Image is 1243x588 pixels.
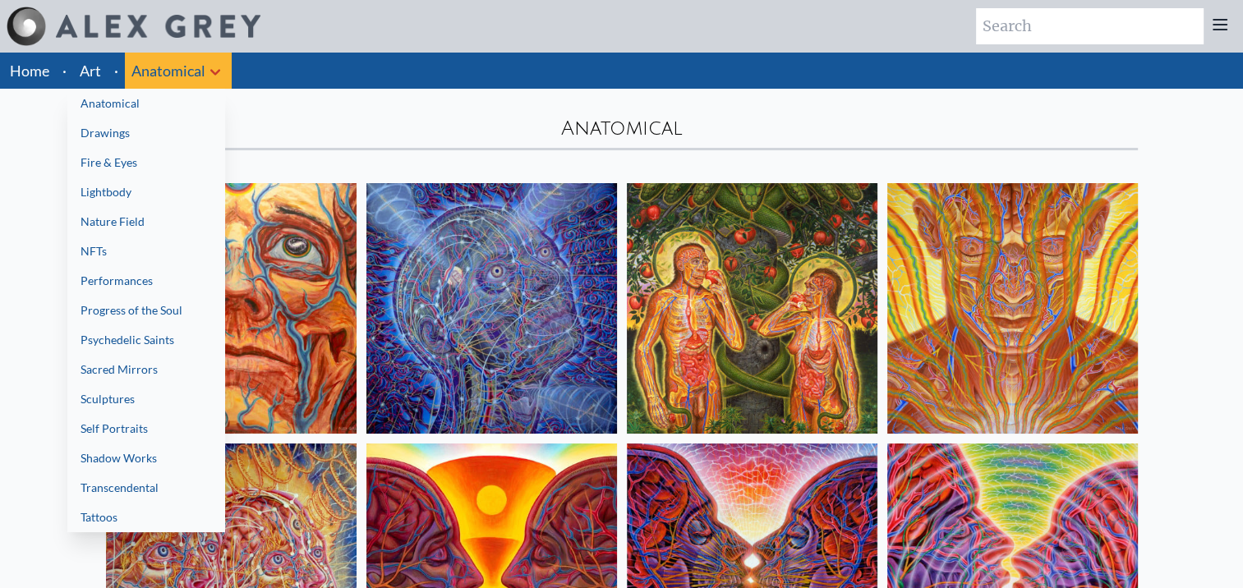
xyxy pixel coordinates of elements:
a: Nature Field [67,207,225,237]
a: Self Portraits [67,414,225,443]
a: Shadow Works [67,443,225,473]
a: Sculptures [67,384,225,414]
a: Lightbody [67,177,225,207]
a: Progress of the Soul [67,296,225,325]
a: NFTs [67,237,225,266]
a: Sacred Mirrors [67,355,225,384]
a: Psychedelic Saints [67,325,225,355]
a: Performances [67,266,225,296]
a: Drawings [67,118,225,148]
a: Anatomical [67,89,225,118]
a: Tattoos [67,503,225,532]
a: Transcendental [67,473,225,503]
a: Fire & Eyes [67,148,225,177]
